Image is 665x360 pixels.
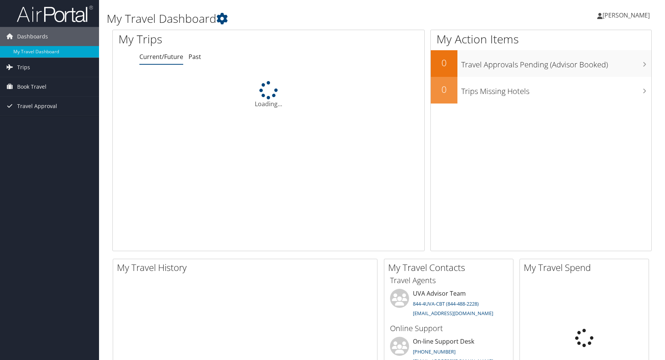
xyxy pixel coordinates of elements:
a: Current/Future [139,53,183,61]
span: Dashboards [17,27,48,46]
h1: My Action Items [431,31,651,47]
h3: Travel Approvals Pending (Advisor Booked) [461,56,651,70]
span: [PERSON_NAME] [603,11,650,19]
a: [EMAIL_ADDRESS][DOMAIN_NAME] [413,310,493,317]
h3: Travel Agents [390,275,507,286]
a: 0Travel Approvals Pending (Advisor Booked) [431,50,651,77]
span: Trips [17,58,30,77]
a: Past [189,53,201,61]
span: Book Travel [17,77,46,96]
h2: My Travel History [117,261,377,274]
h1: My Travel Dashboard [107,11,474,27]
div: Loading... [113,81,424,108]
a: [PERSON_NAME] [597,4,657,27]
h2: 0 [431,56,457,69]
h2: My Travel Spend [524,261,649,274]
a: 0Trips Missing Hotels [431,77,651,104]
a: [PHONE_NUMBER] [413,348,456,355]
h2: My Travel Contacts [388,261,513,274]
h2: 0 [431,83,457,96]
li: UVA Advisor Team [386,289,511,320]
h1: My Trips [118,31,289,47]
h3: Trips Missing Hotels [461,82,651,97]
span: Travel Approval [17,97,57,116]
img: airportal-logo.png [17,5,93,23]
h3: Online Support [390,323,507,334]
a: 844-4UVA-CBT (844-488-2228) [413,300,479,307]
